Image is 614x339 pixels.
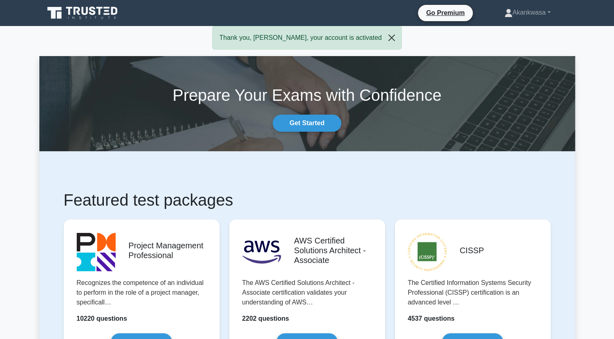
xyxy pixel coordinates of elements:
[421,8,470,18] a: Go Premium
[212,26,401,50] div: Thank you, [PERSON_NAME], your account is activated
[382,26,401,49] button: Close
[64,190,551,210] h1: Featured test packages
[485,4,570,21] a: Akankwasa
[273,115,341,132] a: Get Started
[39,85,575,105] h1: Prepare Your Exams with Confidence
